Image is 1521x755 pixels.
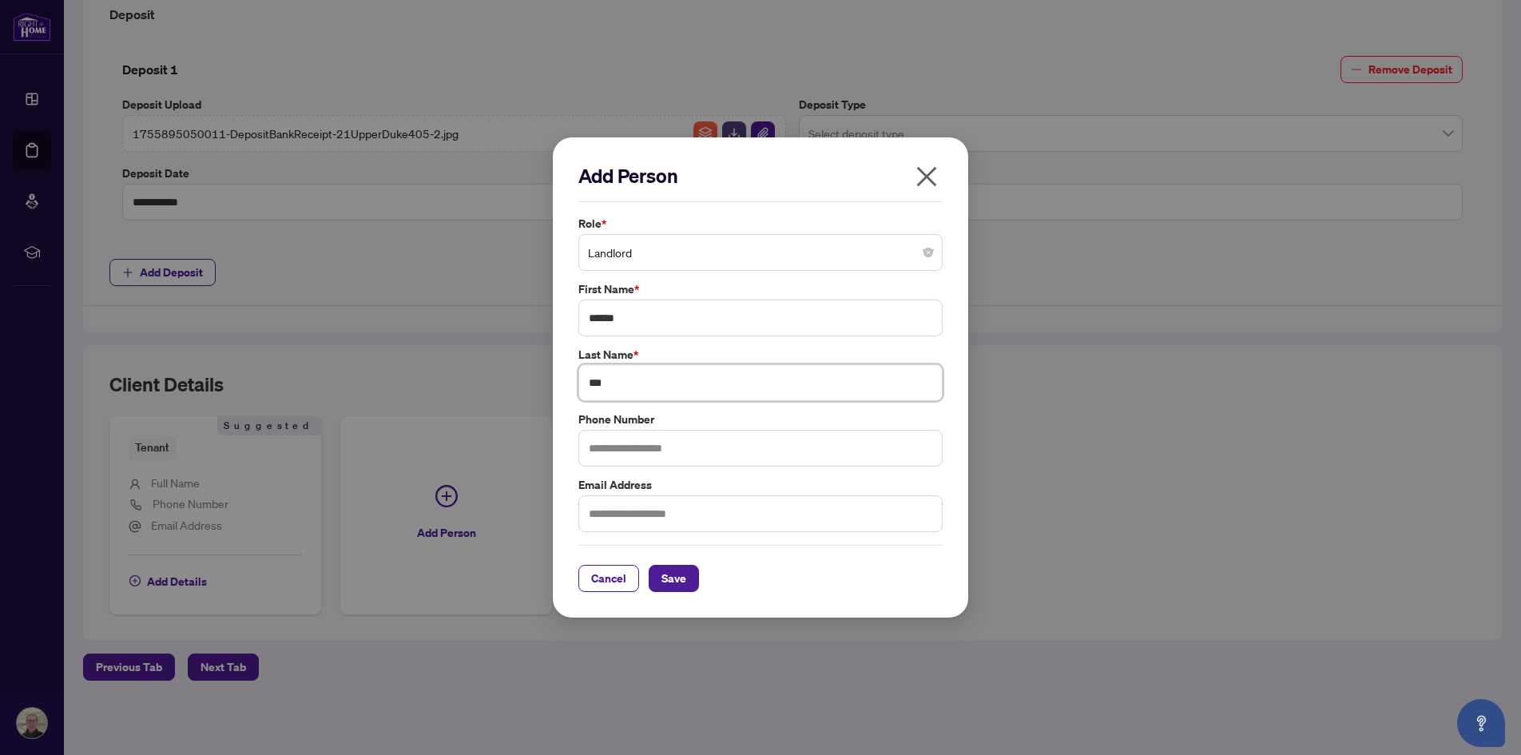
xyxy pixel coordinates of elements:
[661,566,686,591] span: Save
[923,248,933,257] span: close-circle
[578,215,943,232] label: Role
[914,164,939,189] span: close
[588,237,933,268] span: Landlord
[578,476,943,494] label: Email Address
[591,566,626,591] span: Cancel
[578,411,943,428] label: Phone Number
[578,346,943,364] label: Last Name
[578,280,943,298] label: First Name
[1457,699,1505,747] button: Open asap
[578,163,943,189] h2: Add Person
[649,565,699,592] button: Save
[578,565,639,592] button: Cancel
